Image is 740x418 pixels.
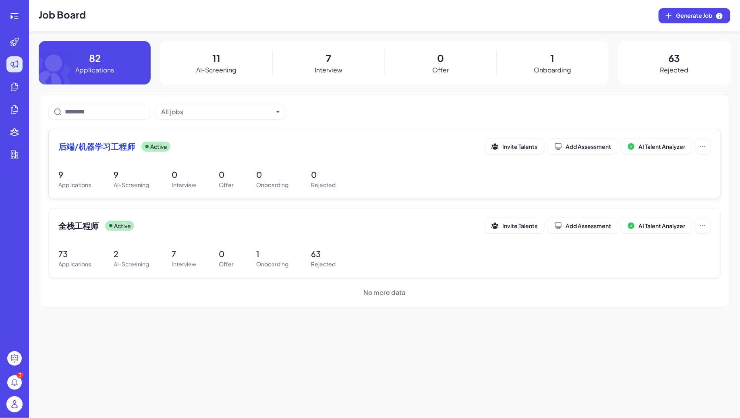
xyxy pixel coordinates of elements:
[638,222,685,229] span: AI Talent Analyzer
[621,218,692,233] button: AI Talent Analyzer
[547,218,618,233] button: Add Assessment
[6,396,23,412] img: user_logo.png
[58,169,91,181] p: 9
[75,65,114,75] p: Applications
[485,139,544,154] button: Invite Talents
[58,141,135,152] span: 后端/机器学习工程师
[668,51,680,65] p: 63
[114,248,149,260] p: 2
[114,169,149,181] p: 9
[551,51,555,65] p: 1
[485,218,544,233] button: Invite Talents
[676,11,723,20] span: Generate Job
[58,260,91,268] p: Applications
[364,288,406,297] span: No more data
[58,220,99,231] span: 全栈工程师
[17,372,23,379] div: 3
[219,169,234,181] p: 0
[161,107,183,117] div: All jobs
[256,260,288,268] p: Onboarding
[432,65,449,75] p: Offer
[534,65,571,75] p: Onboarding
[256,169,288,181] p: 0
[114,260,149,268] p: AI-Screening
[172,248,196,260] p: 7
[659,8,730,23] button: Generate Job
[554,142,611,150] div: Add Assessment
[219,181,234,189] p: Offer
[256,181,288,189] p: Onboarding
[150,142,167,151] p: Active
[219,248,234,260] p: 0
[58,181,91,189] p: Applications
[326,51,331,65] p: 7
[547,139,618,154] button: Add Assessment
[256,248,288,260] p: 1
[554,222,611,230] div: Add Assessment
[172,181,196,189] p: Interview
[621,139,692,154] button: AI Talent Analyzer
[172,260,196,268] p: Interview
[196,65,236,75] p: AI-Screening
[502,222,537,229] span: Invite Talents
[161,107,273,117] button: All jobs
[311,181,336,189] p: Rejected
[437,51,444,65] p: 0
[638,143,685,150] span: AI Talent Analyzer
[89,51,101,65] p: 82
[502,143,537,150] span: Invite Talents
[114,181,149,189] p: AI-Screening
[660,65,688,75] p: Rejected
[114,222,131,230] p: Active
[172,169,196,181] p: 0
[311,248,336,260] p: 63
[219,260,234,268] p: Offer
[58,248,91,260] p: 73
[315,65,342,75] p: Interview
[311,169,336,181] p: 0
[311,260,336,268] p: Rejected
[212,51,220,65] p: 11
